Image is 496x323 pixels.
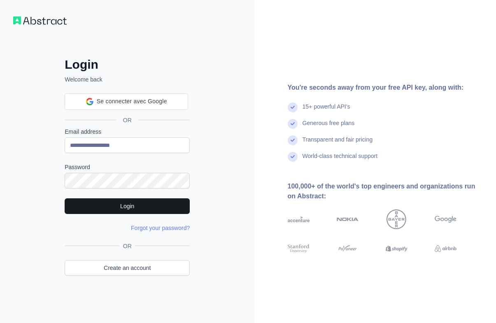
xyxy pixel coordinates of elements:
[337,243,359,254] img: payoneer
[288,119,298,129] img: check mark
[288,243,310,254] img: stanford university
[116,116,138,124] span: OR
[13,16,67,25] img: Workflow
[303,119,355,135] div: Generous free plans
[120,242,135,250] span: OR
[288,102,298,112] img: check mark
[303,152,378,168] div: World-class technical support
[131,225,190,231] a: Forgot your password?
[435,243,456,254] img: airbnb
[65,260,190,276] a: Create an account
[65,75,190,84] p: Welcome back
[387,209,406,229] img: bayer
[288,209,310,229] img: accenture
[288,152,298,162] img: check mark
[303,102,350,119] div: 15+ powerful API's
[337,209,359,229] img: nokia
[386,243,408,254] img: shopify
[65,198,190,214] button: Login
[288,83,483,93] div: You're seconds away from your free API key, along with:
[65,57,190,72] h2: Login
[288,135,298,145] img: check mark
[65,163,190,171] label: Password
[435,209,456,229] img: google
[288,181,483,201] div: 100,000+ of the world's top engineers and organizations run on Abstract:
[303,135,373,152] div: Transparent and fair pricing
[97,97,167,106] span: Se connecter avec Google
[65,128,190,136] label: Email address
[65,93,188,110] div: Se connecter avec Google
